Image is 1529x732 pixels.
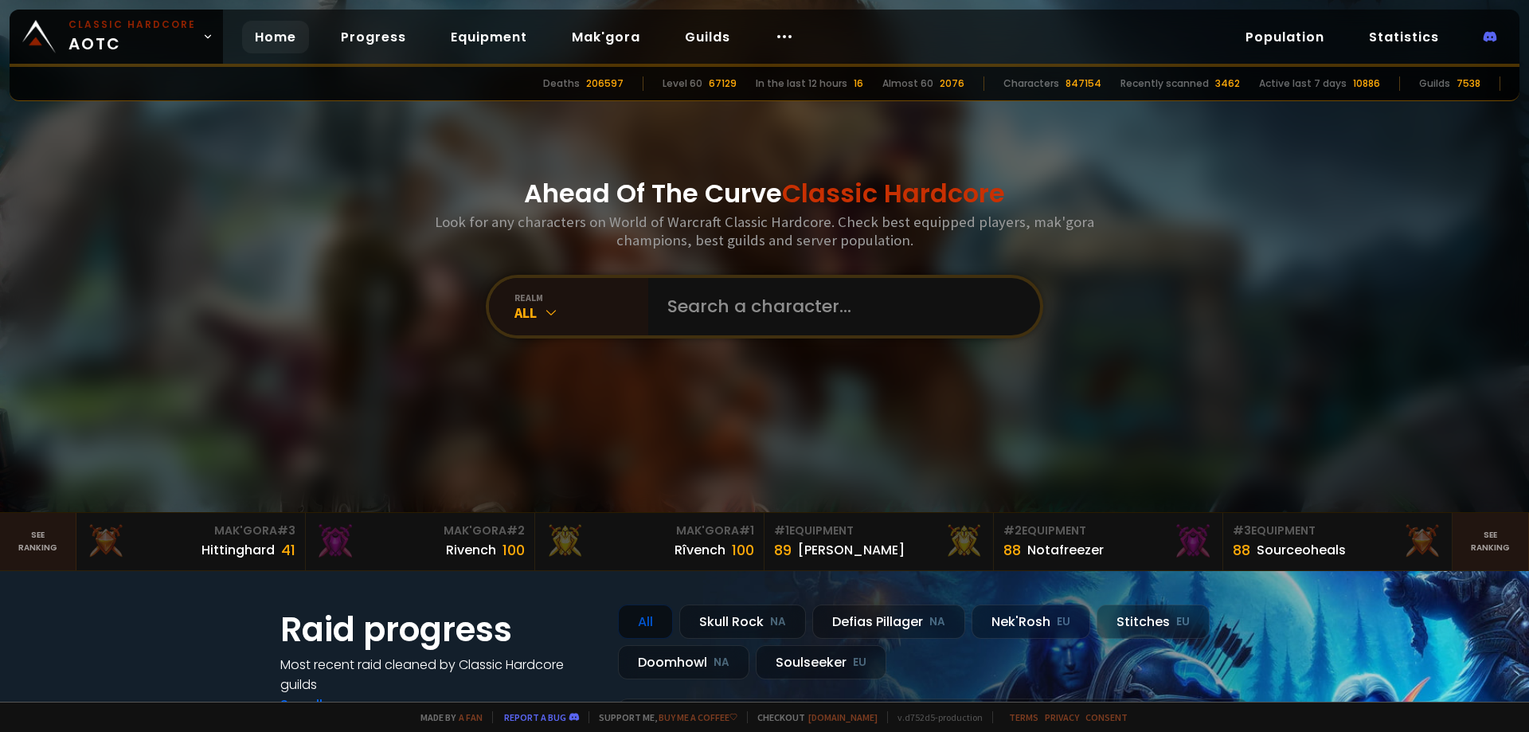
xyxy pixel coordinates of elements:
small: NA [714,655,729,671]
div: Stitches [1097,605,1210,639]
div: 16 [854,76,863,91]
div: 847154 [1066,76,1101,91]
a: Classic HardcoreAOTC [10,10,223,64]
a: Seeranking [1453,513,1529,570]
a: Progress [328,21,419,53]
span: v. d752d5 - production [887,711,983,723]
div: Notafreezer [1027,540,1104,560]
small: EU [853,655,866,671]
div: Nek'Rosh [972,605,1090,639]
a: #1Equipment89[PERSON_NAME] [764,513,994,570]
div: 88 [1233,539,1250,561]
div: Equipment [1233,523,1442,539]
span: # 2 [1003,523,1022,538]
input: Search a character... [658,278,1021,335]
div: 89 [774,539,792,561]
h1: Raid progress [280,605,599,655]
div: 100 [502,539,525,561]
div: Level 60 [663,76,702,91]
div: Almost 60 [882,76,933,91]
div: Hittinghard [201,540,275,560]
h3: Look for any characters on World of Warcraft Classic Hardcore. Check best equipped players, mak'g... [428,213,1101,249]
div: Equipment [1003,523,1213,539]
small: NA [770,614,786,630]
div: 3462 [1215,76,1240,91]
a: #2Equipment88Notafreezer [994,513,1223,570]
a: Statistics [1356,21,1452,53]
span: # 2 [506,523,525,538]
a: Mak'Gora#3Hittinghard41 [76,513,306,570]
div: All [514,303,648,322]
div: [PERSON_NAME] [798,540,905,560]
a: Mak'gora [559,21,653,53]
a: Mak'Gora#2Rivench100 [306,513,535,570]
div: In the last 12 hours [756,76,847,91]
a: Equipment [438,21,540,53]
div: Mak'Gora [86,523,295,539]
a: [DOMAIN_NAME] [808,711,878,723]
a: Mak'Gora#1Rîvench100 [535,513,764,570]
div: Rivench [446,540,496,560]
a: Population [1233,21,1337,53]
div: Doomhowl [618,645,749,679]
div: 10886 [1353,76,1380,91]
div: 7538 [1457,76,1480,91]
span: Made by [411,711,483,723]
div: Recently scanned [1120,76,1209,91]
a: a fan [459,711,483,723]
div: 41 [281,539,295,561]
span: Classic Hardcore [782,175,1005,211]
div: 67129 [709,76,737,91]
a: #3Equipment88Sourceoheals [1223,513,1453,570]
div: Characters [1003,76,1059,91]
div: Mak'Gora [545,523,754,539]
div: realm [514,292,648,303]
a: Report a bug [504,711,566,723]
div: Defias Pillager [812,605,965,639]
div: Deaths [543,76,580,91]
div: 100 [732,539,754,561]
small: EU [1176,614,1190,630]
small: EU [1057,614,1070,630]
div: Skull Rock [679,605,806,639]
div: Soulseeker [756,645,886,679]
a: Buy me a coffee [659,711,737,723]
a: Privacy [1045,711,1079,723]
div: 2076 [940,76,964,91]
a: Home [242,21,309,53]
span: Checkout [747,711,878,723]
small: NA [929,614,945,630]
a: Terms [1009,711,1038,723]
div: 88 [1003,539,1021,561]
div: Mak'Gora [315,523,525,539]
div: 206597 [586,76,624,91]
span: Support me, [589,711,737,723]
a: Consent [1085,711,1128,723]
a: See all progress [280,695,384,714]
div: Guilds [1419,76,1450,91]
div: All [618,605,673,639]
span: AOTC [68,18,196,56]
small: Classic Hardcore [68,18,196,32]
div: Sourceoheals [1257,540,1346,560]
div: Equipment [774,523,983,539]
span: # 3 [1233,523,1251,538]
div: Active last 7 days [1259,76,1347,91]
h4: Most recent raid cleaned by Classic Hardcore guilds [280,655,599,695]
span: # 1 [774,523,789,538]
div: Rîvench [675,540,725,560]
h1: Ahead Of The Curve [524,174,1005,213]
span: # 1 [739,523,754,538]
span: # 3 [277,523,295,538]
a: Guilds [672,21,743,53]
